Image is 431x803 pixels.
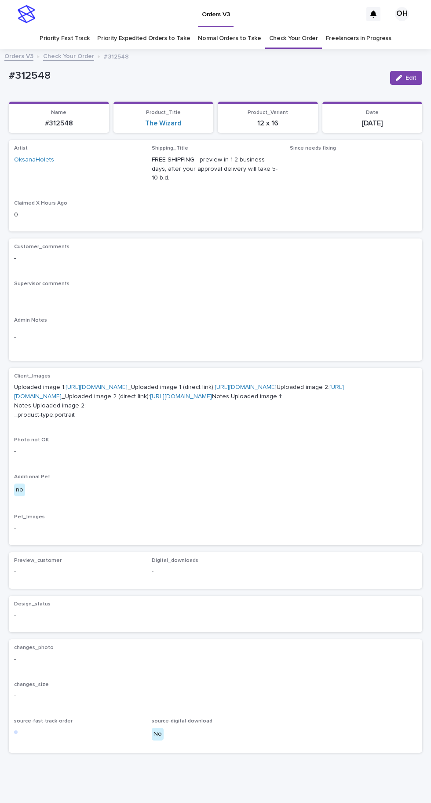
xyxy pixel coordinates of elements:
[328,119,417,128] p: [DATE]
[14,611,141,620] p: -
[14,645,54,650] span: changes_photo
[152,146,188,151] span: Shipping_Title
[14,601,51,607] span: Design_status
[215,384,277,390] a: [URL][DOMAIN_NAME]
[14,655,417,664] p: -
[14,254,417,263] p: -
[14,201,67,206] span: Claimed X Hours Ago
[290,146,336,151] span: Since needs fixing
[14,691,417,700] p: -
[14,558,62,563] span: Preview_customer
[152,719,212,724] span: source-digital-download
[269,28,318,49] a: Check Your Order
[290,155,417,165] p: -
[14,146,28,151] span: Artist
[145,119,182,128] a: The Wizard
[14,155,54,165] a: OksanaHolets
[51,110,66,115] span: Name
[326,28,391,49] a: Freelancers in Progress
[14,474,50,480] span: Additional Pet
[14,682,49,687] span: changes_size
[152,728,164,741] div: No
[14,447,417,456] p: -
[14,210,141,220] p: 0
[405,75,416,81] span: Edit
[14,374,51,379] span: Client_Images
[14,719,73,724] span: source-fast-track-order
[104,51,129,61] p: #312548
[18,5,35,23] img: stacker-logo-s-only.png
[66,384,128,390] a: [URL][DOMAIN_NAME]
[14,290,417,300] p: -
[97,28,190,49] a: Priority Expedited Orders to Take
[395,7,409,21] div: OH
[390,71,422,85] button: Edit
[14,567,141,576] p: -
[14,318,47,323] span: Admin Notes
[14,244,69,249] span: Customer_comments
[14,333,417,342] p: -
[146,110,181,115] span: Product_Title
[223,119,313,128] p: 12 x 16
[150,393,212,400] a: [URL][DOMAIN_NAME]
[43,51,94,61] a: Check Your Order
[14,383,417,419] p: Uploaded image 1: _Uploaded image 1 (direct link): Uploaded image 2: _Uploaded image 2 (direct li...
[9,70,383,82] p: #312548
[14,119,104,128] p: #312548
[14,524,417,533] p: -
[14,437,49,443] span: Photo not OK
[14,281,69,286] span: Supervisor comments
[198,28,261,49] a: Normal Orders to Take
[152,567,279,576] p: -
[152,155,279,183] p: FREE SHIPPING - preview in 1-2 business days, after your approval delivery will take 5-10 b.d.
[14,484,25,496] div: no
[40,28,89,49] a: Priority Fast Track
[152,558,198,563] span: Digital_downloads
[248,110,288,115] span: Product_Variant
[14,514,45,520] span: Pet_Images
[4,51,33,61] a: Orders V3
[366,110,379,115] span: Date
